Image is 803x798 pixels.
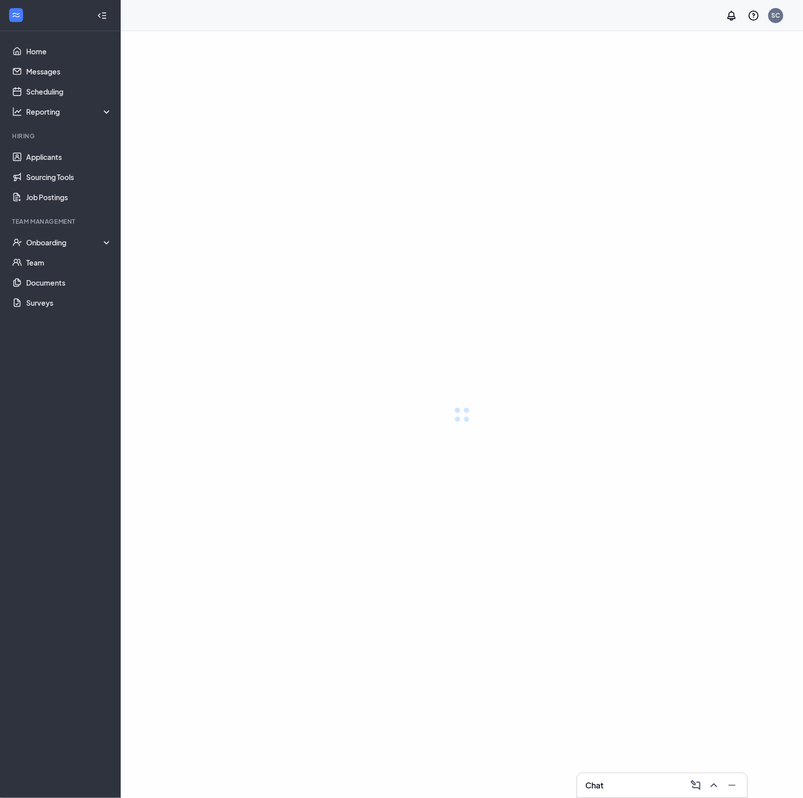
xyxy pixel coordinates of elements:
button: ComposeMessage [687,777,703,793]
svg: ComposeMessage [690,779,702,791]
svg: Notifications [726,10,738,22]
a: Home [26,41,112,61]
a: Applicants [26,147,112,167]
button: ChevronUp [705,777,721,793]
svg: QuestionInfo [748,10,760,22]
div: Onboarding [26,237,113,247]
a: Surveys [26,293,112,313]
svg: UserCheck [12,237,22,247]
a: Job Postings [26,187,112,207]
svg: Minimize [726,779,738,791]
svg: Collapse [97,11,107,21]
svg: WorkstreamLogo [11,10,21,20]
div: Hiring [12,132,110,140]
div: SC [772,11,780,20]
a: Sourcing Tools [26,167,112,187]
a: Team [26,252,112,273]
h3: Chat [585,780,603,791]
div: Reporting [26,107,113,117]
svg: Analysis [12,107,22,117]
a: Scheduling [26,81,112,102]
svg: ChevronUp [708,779,720,791]
div: Team Management [12,217,110,226]
a: Messages [26,61,112,81]
a: Documents [26,273,112,293]
button: Minimize [723,777,739,793]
